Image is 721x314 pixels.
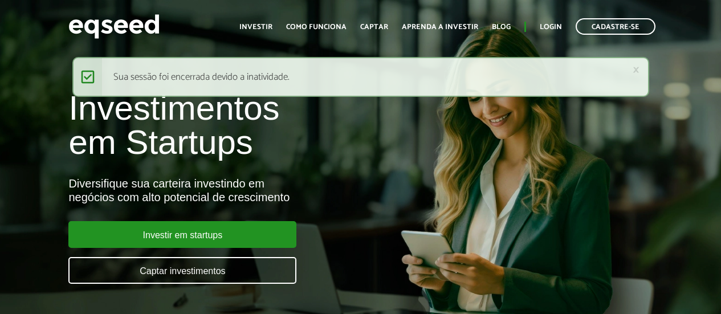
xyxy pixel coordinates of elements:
a: Investir [239,23,272,31]
h1: Investimentos em Startups [68,91,412,160]
div: Sua sessão foi encerrada devido a inatividade. [72,57,649,97]
a: Como funciona [286,23,347,31]
img: EqSeed [68,11,160,42]
a: Captar investimentos [68,257,296,284]
a: Aprenda a investir [402,23,478,31]
a: Login [540,23,562,31]
a: Captar [360,23,388,31]
a: Blog [492,23,511,31]
a: Cadastre-se [576,18,655,35]
a: × [633,64,639,76]
div: Diversifique sua carteira investindo em negócios com alto potencial de crescimento [68,177,412,204]
a: Investir em startups [68,221,296,248]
